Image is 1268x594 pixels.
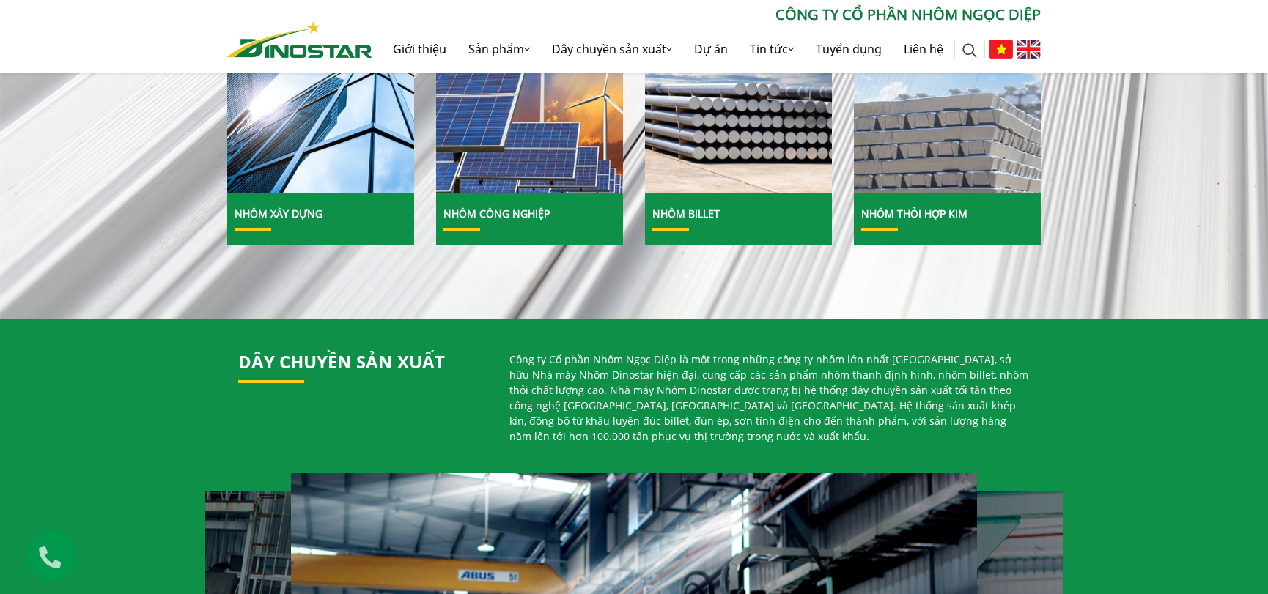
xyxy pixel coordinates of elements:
a: Dự án [683,26,739,73]
a: Nhôm Billet [652,207,720,220]
img: English [1017,40,1041,59]
a: Liên hệ [893,26,954,73]
a: Nhôm Dinostar [227,18,372,57]
p: CÔNG TY CỔ PHẦN NHÔM NGỌC DIỆP [372,4,1041,26]
a: Dây chuyền sản xuất [541,26,683,73]
a: Nhôm Xây dựng [235,207,322,220]
img: search [962,43,977,58]
a: Giới thiệu [382,26,457,73]
a: Nhôm Công nghiệp [443,207,550,220]
a: Dây chuyền sản xuất [238,349,445,374]
a: Nhôm Thỏi hợp kim [861,207,967,220]
p: Công ty Cổ phần Nhôm Ngọc Diệp là một trong những công ty nhôm lớn nhất [GEOGRAPHIC_DATA], sở hữu... [509,352,1030,444]
a: Sản phẩm [457,26,541,73]
a: Tuyển dụng [805,26,893,73]
a: Tin tức [739,26,805,73]
img: Tiếng Việt [989,40,1013,59]
img: Nhôm Dinostar [227,21,372,58]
